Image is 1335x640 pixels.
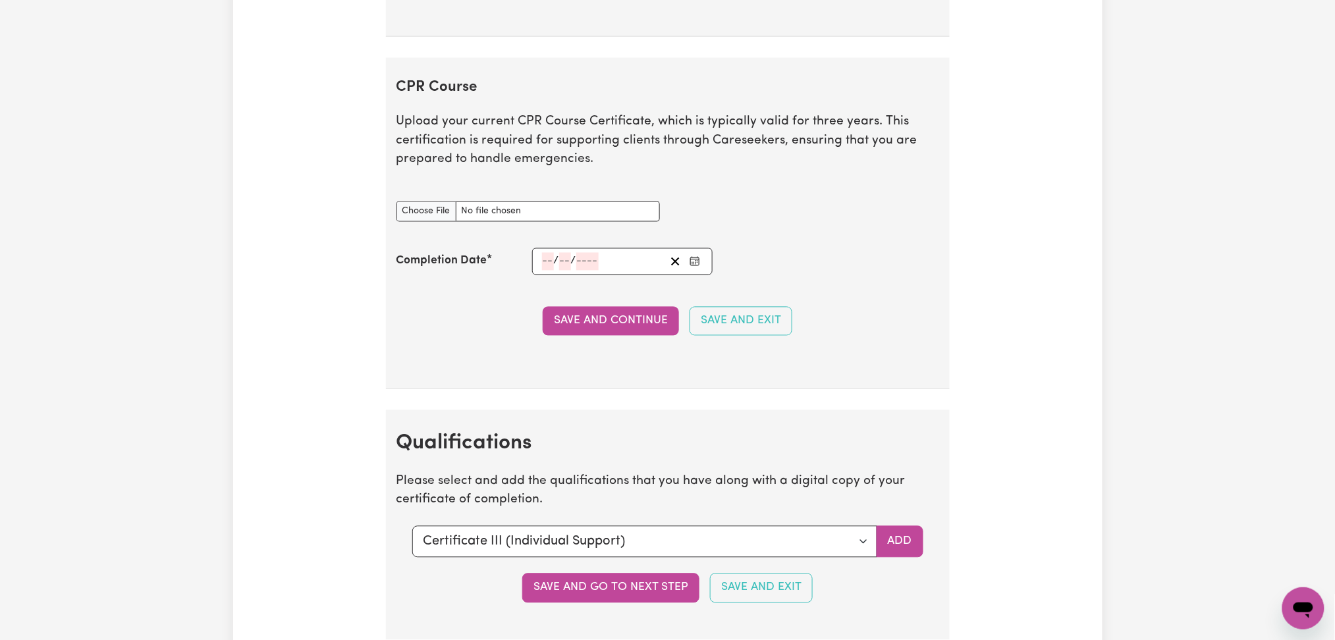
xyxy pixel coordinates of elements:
[396,253,487,270] label: Completion Date
[543,307,679,336] button: Save and Continue
[554,255,559,267] span: /
[396,473,939,511] p: Please select and add the qualifications that you have along with a digital copy of your certific...
[686,253,704,271] button: Enter the Completion Date of your CPR Course
[396,113,939,169] p: Upload your current CPR Course Certificate, which is typically valid for three years. This certif...
[396,431,939,456] h2: Qualifications
[576,253,599,271] input: ----
[690,307,792,336] button: Save and Exit
[542,253,554,271] input: --
[571,255,576,267] span: /
[559,253,571,271] input: --
[665,253,686,271] button: Clear date
[522,573,699,602] button: Save and go to next step
[877,526,923,558] button: Add selected qualification
[1282,587,1324,629] iframe: Button to launch messaging window
[396,79,939,97] h2: CPR Course
[710,573,813,602] button: Save and Exit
